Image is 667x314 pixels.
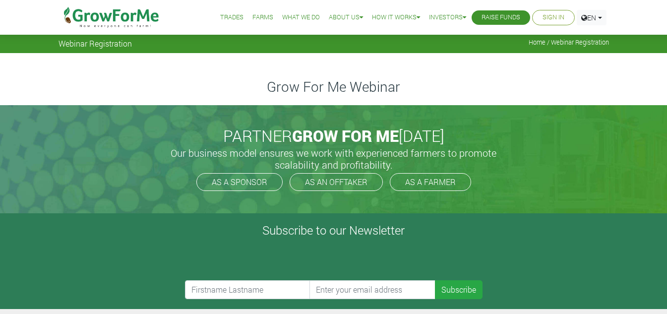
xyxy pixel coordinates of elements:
[60,78,607,95] h3: Grow For Me Webinar
[577,10,606,25] a: EN
[196,173,283,191] a: AS A SPONSOR
[59,39,132,48] span: Webinar Registration
[529,39,609,46] span: Home / Webinar Registration
[252,12,273,23] a: Farms
[12,223,655,238] h4: Subscribe to our Newsletter
[292,125,399,146] span: GROW FOR ME
[290,173,383,191] a: AS AN OFFTAKER
[390,173,471,191] a: AS A FARMER
[429,12,466,23] a: Investors
[329,12,363,23] a: About Us
[309,280,435,299] input: Enter your email address
[185,280,311,299] input: Firstname Lastname
[160,147,507,171] h5: Our business model ensures we work with experienced farmers to promote scalability and profitabil...
[62,126,605,145] h2: PARTNER [DATE]
[282,12,320,23] a: What We Do
[220,12,243,23] a: Trades
[372,12,420,23] a: How it Works
[543,12,564,23] a: Sign In
[185,242,336,280] iframe: reCAPTCHA
[435,280,483,299] button: Subscribe
[482,12,520,23] a: Raise Funds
